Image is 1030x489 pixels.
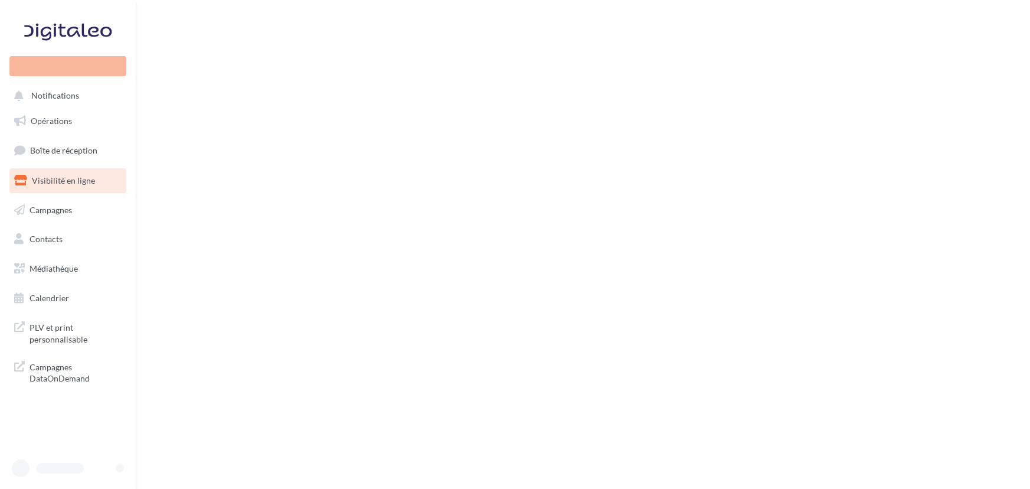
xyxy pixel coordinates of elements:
span: Campagnes DataOnDemand [30,359,122,384]
div: Nouvelle campagne [9,56,126,76]
span: Calendrier [30,293,69,303]
span: Médiathèque [30,263,78,273]
a: Médiathèque [7,256,129,281]
a: Campagnes DataOnDemand [7,354,129,389]
span: PLV et print personnalisable [30,320,122,345]
a: Calendrier [7,286,129,311]
span: Visibilité en ligne [32,175,95,185]
a: Contacts [7,227,129,252]
a: Visibilité en ligne [7,168,129,193]
span: Contacts [30,234,63,244]
span: Notifications [31,91,79,101]
a: Boîte de réception [7,138,129,163]
span: Campagnes [30,204,72,214]
span: Boîte de réception [30,145,97,155]
a: Opérations [7,109,129,133]
a: Campagnes [7,198,129,223]
a: PLV et print personnalisable [7,315,129,350]
span: Opérations [31,116,72,126]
